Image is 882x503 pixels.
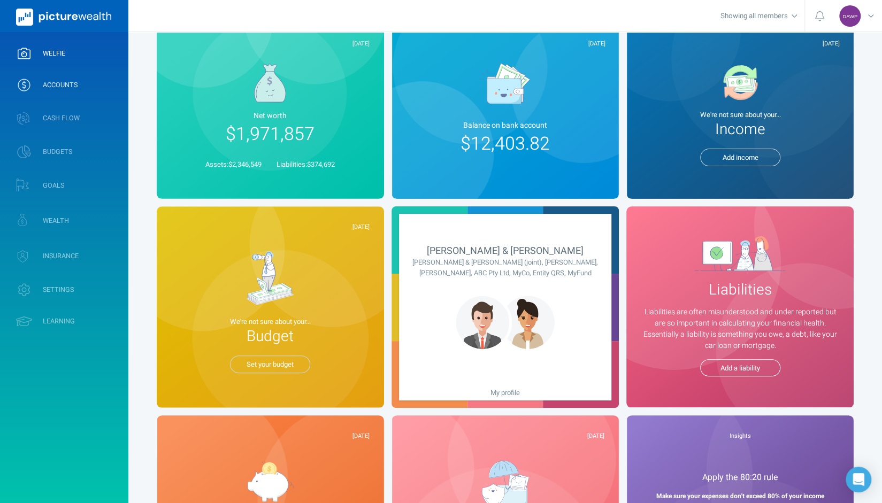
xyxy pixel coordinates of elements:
[700,149,780,166] button: Add income
[641,279,839,301] span: Liabilities
[43,148,72,156] span: BUDGETS
[226,121,315,148] span: $1,971,857
[43,285,74,294] span: SETTINGS
[352,222,370,231] span: [DATE]
[230,355,310,373] button: Set your budget
[461,130,550,157] span: $12,403.82
[43,216,69,225] span: WEALTH
[730,431,751,440] span: Insights
[352,431,370,440] span: [DATE]
[43,252,79,260] span: INSURANCE
[842,13,857,19] span: DAWP
[16,9,111,26] img: PictureWealth
[43,49,65,58] span: WELFIE
[43,181,64,190] span: GOALS
[171,110,369,121] span: Net worth
[43,317,75,326] span: LEARNING
[839,5,861,27] div: David Anthony Welnoski Pettit
[171,316,369,327] span: We're not sure about your...
[823,39,840,48] span: [DATE]
[246,251,294,305] img: d903ce5ee1cfd4e2851849b15d84a6bd.svg
[43,81,78,89] span: ACCOUNTS
[171,326,369,347] span: Budget
[707,363,774,373] span: Add a liability
[846,467,871,492] div: Open Intercom Messenger
[707,152,774,162] span: Add income
[700,359,780,376] button: Add a liability
[43,114,80,122] span: CASH FLOW
[463,120,547,131] span: Balance on bank account
[405,39,605,48] div: [DATE]
[205,159,228,169] span: Assets:
[641,110,839,120] span: We're not sure about your...
[702,471,778,484] span: Apply the 80:20 rule
[307,159,335,169] span: $374,692
[277,159,307,169] span: Liabilities:
[641,306,839,351] span: Liabilities are often misunderstood and under reported but are so important in calculating your f...
[236,359,304,369] span: Set your budget
[587,431,604,440] span: [DATE]
[641,119,839,141] span: Income
[228,159,262,169] span: $2,346,549
[352,39,370,48] span: [DATE]
[694,236,786,272] img: Money simplified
